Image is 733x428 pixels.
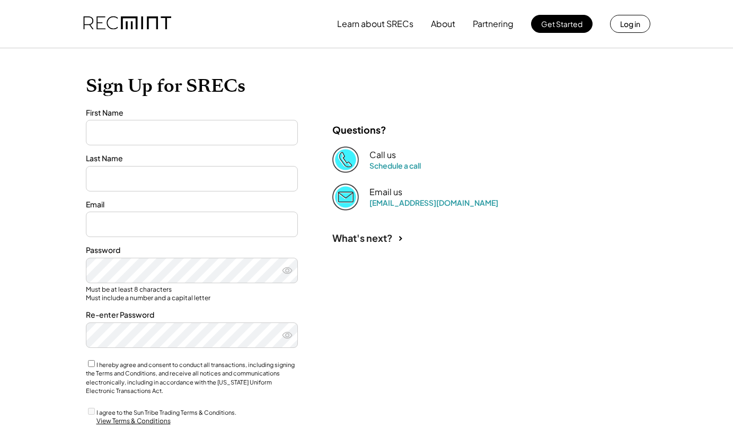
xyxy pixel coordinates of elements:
div: Questions? [332,124,386,136]
a: [EMAIL_ADDRESS][DOMAIN_NAME] [369,198,498,207]
img: Phone%20copy%403x.png [332,146,359,173]
img: recmint-logotype%403x.png [83,6,171,42]
div: Must be at least 8 characters Must include a number and a capital letter [86,285,298,302]
button: About [431,13,455,34]
div: Last Name [86,153,298,164]
div: View Terms & Conditions [96,417,171,426]
button: Partnering [473,13,514,34]
div: Email us [369,187,402,198]
button: Log in [610,15,650,33]
div: First Name [86,108,298,118]
label: I agree to the Sun Tribe Trading Terms & Conditions. [96,409,236,416]
div: Email [86,199,298,210]
div: Call us [369,150,396,161]
div: Password [86,245,298,256]
a: Schedule a call [369,161,421,170]
img: Email%202%403x.png [332,184,359,210]
label: I hereby agree and consent to conduct all transactions, including signing the Terms and Condition... [86,361,295,395]
div: Re-enter Password [86,310,298,320]
div: What's next? [332,232,393,244]
button: Learn about SRECs [337,13,413,34]
h1: Sign Up for SRECs [86,75,648,97]
button: Get Started [531,15,593,33]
